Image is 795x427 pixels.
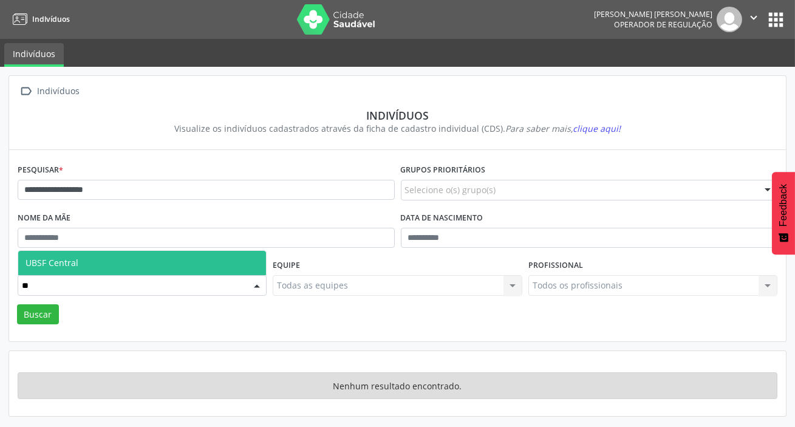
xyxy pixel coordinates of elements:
[18,83,35,100] i: 
[717,7,742,32] img: img
[17,304,59,325] button: Buscar
[528,256,583,275] label: Profissional
[35,83,82,100] div: Indivíduos
[772,172,795,254] button: Feedback - Mostrar pesquisa
[18,161,63,180] label: Pesquisar
[594,9,712,19] div: [PERSON_NAME] [PERSON_NAME]
[4,43,64,67] a: Indivíduos
[747,11,760,24] i: 
[765,9,786,30] button: apps
[18,209,70,228] label: Nome da mãe
[18,372,777,399] div: Nenhum resultado encontrado.
[614,19,712,30] span: Operador de regulação
[26,122,769,135] div: Visualize os indivíduos cadastrados através da ficha de cadastro individual (CDS).
[26,109,769,122] div: Indivíduos
[573,123,621,134] span: clique aqui!
[18,83,82,100] a:  Indivíduos
[401,209,483,228] label: Data de nascimento
[405,183,496,196] span: Selecione o(s) grupo(s)
[273,256,300,275] label: Equipe
[401,161,486,180] label: Grupos prioritários
[32,14,70,24] span: Indivíduos
[26,257,78,268] span: UBSF Central
[505,123,621,134] i: Para saber mais,
[778,184,789,227] span: Feedback
[742,7,765,32] button: 
[9,9,70,29] a: Indivíduos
